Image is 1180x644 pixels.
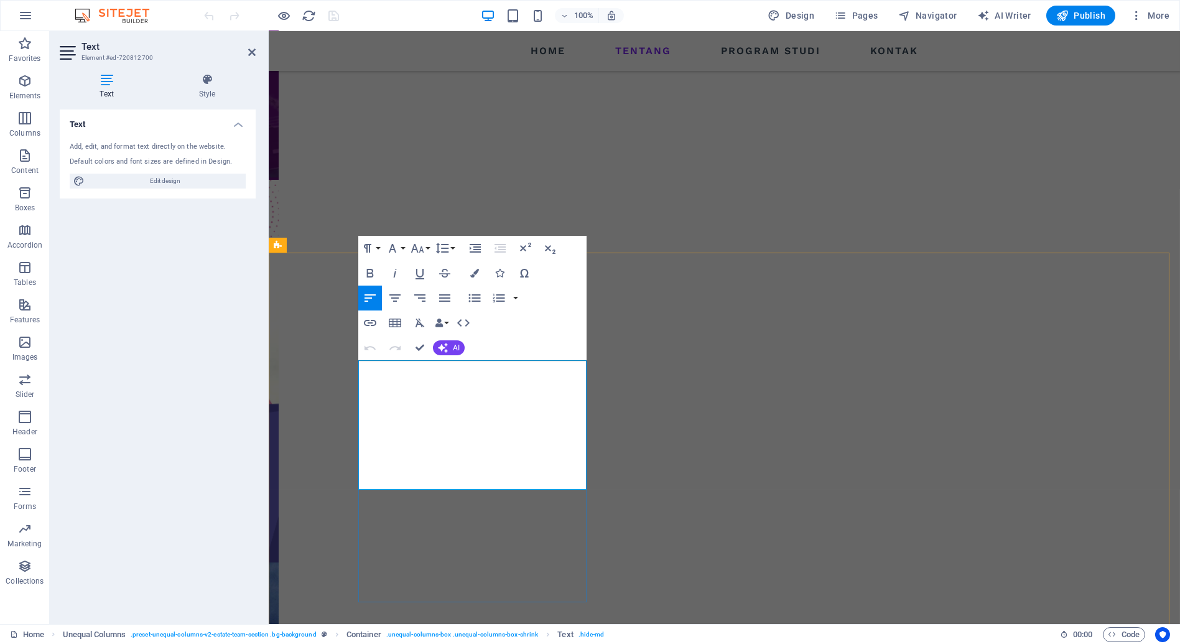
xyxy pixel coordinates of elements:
span: Code [1108,627,1140,642]
i: On resize automatically adjust zoom level to fit chosen device. [606,10,617,21]
button: Bold (Ctrl+B) [358,261,382,286]
span: Edit design [88,174,242,189]
p: Favorites [9,54,40,63]
h4: Style [159,73,256,100]
button: Superscript [513,236,537,261]
button: Redo (Ctrl+Shift+Z) [383,335,407,360]
button: Font Size [408,236,432,261]
button: Confirm (Ctrl+⏎) [408,335,432,360]
button: Italic (Ctrl+I) [383,261,407,286]
button: Ordered List [487,286,511,310]
p: Boxes [15,203,35,213]
button: Align Center [383,286,407,310]
button: Edit design [70,174,246,189]
div: Add, edit, and format text directly on the website. [70,142,246,152]
button: Usercentrics [1155,627,1170,642]
button: Icons [488,261,511,286]
button: Paragraph Format [358,236,382,261]
i: Reload page [302,9,317,23]
h4: Text [60,110,256,132]
button: AI [433,340,465,355]
p: Tables [14,278,36,287]
p: Features [10,315,40,325]
a: Click to cancel selection. Double-click to open Pages [10,627,44,642]
p: Collections [6,576,44,586]
button: Design [763,6,820,26]
p: Elements [9,91,41,101]
button: Colors [463,261,486,286]
button: Click here to leave preview mode and continue editing [277,8,292,23]
p: Slider [16,390,35,399]
span: Click to select. Double-click to edit [63,627,126,642]
i: This element is a customizable preset [322,631,327,638]
h3: Element #ed-720812700 [81,52,231,63]
button: AI Writer [972,6,1036,26]
nav: breadcrumb [63,627,605,642]
button: Subscript [538,236,562,261]
span: Click to select. Double-click to edit [557,627,573,642]
span: AI [453,344,460,352]
h6: Session time [1060,627,1093,642]
button: Align Right [408,286,432,310]
button: Undo (Ctrl+Z) [358,335,382,360]
span: AI Writer [977,9,1031,22]
button: HTML [452,310,475,335]
button: Decrease Indent [488,236,512,261]
div: Default colors and font sizes are defined in Design. [70,157,246,167]
p: Marketing [7,539,42,549]
span: Click to select. Double-click to edit [346,627,381,642]
h6: 100% [574,8,593,23]
span: More [1130,9,1169,22]
button: Code [1103,627,1145,642]
button: Publish [1046,6,1115,26]
p: Columns [9,128,40,138]
button: Ordered List [511,286,521,310]
span: . unequal-columns-box .unequal-columns-box-shrink [386,627,538,642]
p: Header [12,427,37,437]
span: 00 00 [1073,627,1092,642]
p: Content [11,166,39,175]
span: : [1082,630,1084,639]
p: Forms [14,502,36,511]
button: Align Justify [433,286,457,310]
button: Pages [829,6,883,26]
p: Images [12,352,38,362]
span: . hide-md [578,627,605,642]
div: Design (Ctrl+Alt+Y) [763,6,820,26]
button: More [1125,6,1174,26]
button: Line Height [433,236,457,261]
button: Navigator [893,6,962,26]
img: Editor Logo [72,8,165,23]
h2: Text [81,41,256,52]
button: Font Family [383,236,407,261]
button: reload [302,8,317,23]
span: Pages [834,9,878,22]
span: . preset-unequal-columns-v2-estate-team-section .bg-background [131,627,317,642]
button: Clear Formatting [408,310,432,335]
p: Accordion [7,240,42,250]
span: Navigator [898,9,957,22]
button: Underline (Ctrl+U) [408,261,432,286]
button: Increase Indent [463,236,487,261]
p: Footer [14,464,36,474]
button: Unordered List [463,286,486,310]
button: Strikethrough [433,261,457,286]
button: 100% [555,8,599,23]
span: Design [768,9,815,22]
button: Special Characters [513,261,536,286]
button: Insert Link [358,310,382,335]
span: Publish [1056,9,1105,22]
h4: Text [60,73,159,100]
button: Insert Table [383,310,407,335]
button: Align Left [358,286,382,310]
button: Data Bindings [433,310,450,335]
